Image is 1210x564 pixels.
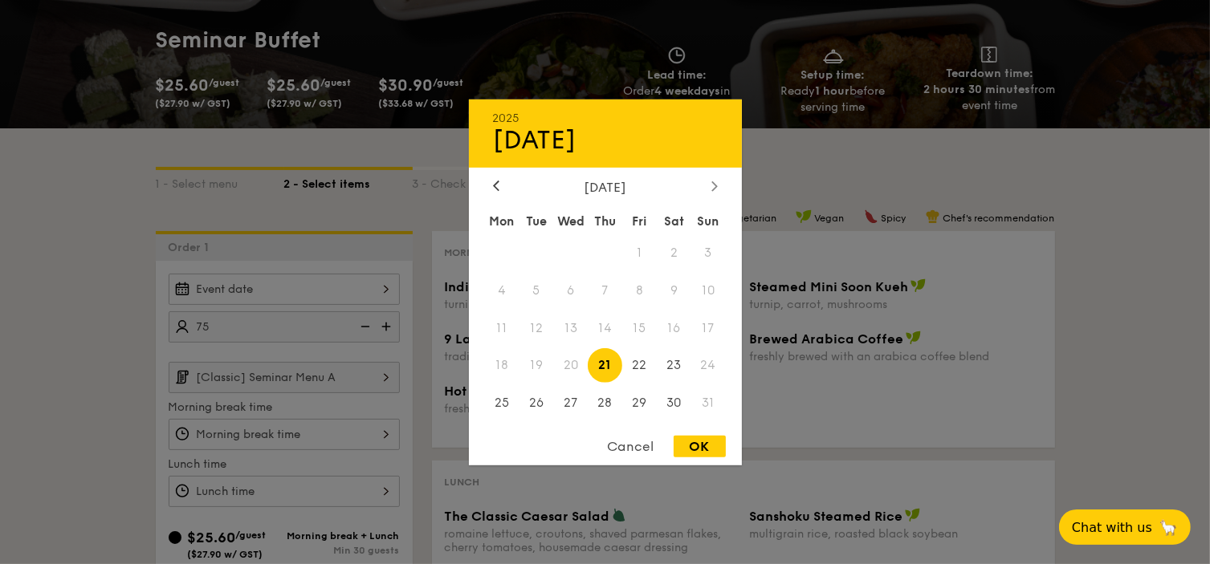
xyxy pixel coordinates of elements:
span: 🦙 [1159,518,1178,537]
span: 13 [553,310,588,345]
span: 8 [622,273,657,307]
span: 10 [691,273,726,307]
span: 31 [691,386,726,420]
div: 2025 [493,111,718,124]
button: Chat with us🦙 [1059,509,1191,545]
div: Cancel [592,436,670,457]
span: 2 [657,235,691,270]
span: 1 [622,235,657,270]
span: 20 [553,348,588,383]
span: 27 [553,386,588,420]
span: 16 [657,310,691,345]
span: 21 [588,348,622,383]
span: 12 [519,310,553,345]
div: [DATE] [493,179,718,194]
span: 18 [485,348,519,383]
div: Wed [553,206,588,235]
span: 6 [553,273,588,307]
div: Sat [657,206,691,235]
span: 4 [485,273,519,307]
div: Mon [485,206,519,235]
span: 9 [657,273,691,307]
span: 3 [691,235,726,270]
span: 15 [622,310,657,345]
div: Tue [519,206,553,235]
span: 14 [588,310,622,345]
span: 28 [588,386,622,420]
span: 19 [519,348,553,383]
div: OK [674,436,726,457]
span: 22 [622,348,657,383]
span: 11 [485,310,519,345]
div: Fri [622,206,657,235]
span: 23 [657,348,691,383]
div: [DATE] [493,124,718,155]
span: 26 [519,386,553,420]
div: Sun [691,206,726,235]
div: Thu [588,206,622,235]
span: 30 [657,386,691,420]
span: 29 [622,386,657,420]
span: 25 [485,386,519,420]
span: 5 [519,273,553,307]
span: Chat with us [1072,520,1152,535]
span: 17 [691,310,726,345]
span: 7 [588,273,622,307]
span: 24 [691,348,726,383]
